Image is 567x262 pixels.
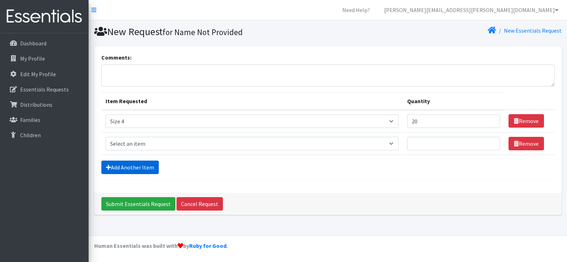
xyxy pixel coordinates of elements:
a: Need Help? [337,3,376,17]
p: Children [20,132,41,139]
p: Edit My Profile [20,71,56,78]
p: Families [20,116,40,123]
th: Item Requested [101,92,403,110]
a: My Profile [3,51,86,66]
a: Children [3,128,86,142]
h1: New Request [94,26,325,38]
p: Essentials Requests [20,86,69,93]
a: Families [3,113,86,127]
strong: Human Essentials was built with by . [94,242,228,249]
p: Dashboard [20,40,46,47]
a: Ruby for Good [189,242,226,249]
a: New Essentials Request [504,27,562,34]
a: Remove [509,114,544,128]
label: Comments: [101,53,131,62]
img: HumanEssentials [3,5,86,28]
a: Essentials Requests [3,82,86,96]
a: [PERSON_NAME][EMAIL_ADDRESS][PERSON_NAME][DOMAIN_NAME] [378,3,564,17]
a: Edit My Profile [3,67,86,81]
a: Distributions [3,97,86,112]
a: Add Another Item [101,161,159,174]
a: Cancel Request [176,197,223,211]
p: Distributions [20,101,52,108]
p: My Profile [20,55,45,62]
input: Submit Essentials Request [101,197,175,211]
th: Quantity [403,92,504,110]
a: Remove [509,137,544,150]
small: for Name Not Provided [163,27,243,37]
a: Dashboard [3,36,86,50]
